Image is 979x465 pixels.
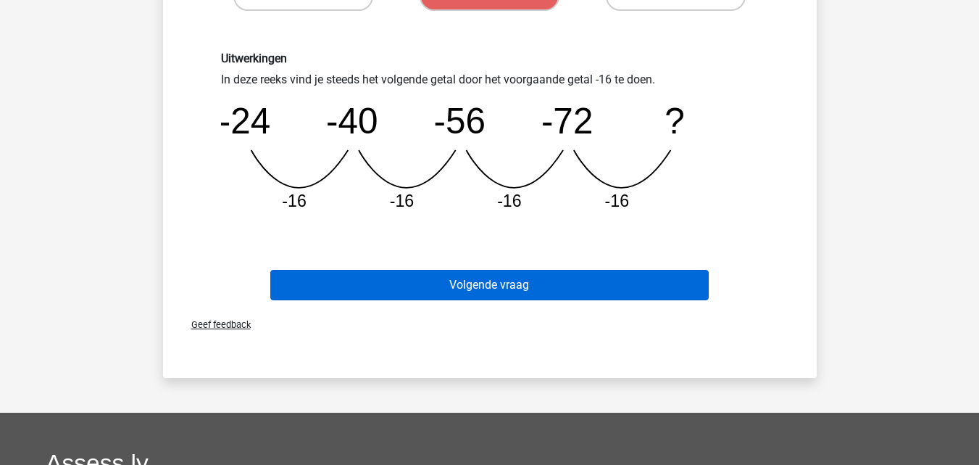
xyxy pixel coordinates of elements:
[180,319,251,330] span: Geef feedback
[221,52,759,65] h6: Uitwerkingen
[270,270,709,300] button: Volgende vraag
[665,101,685,141] tspan: ?
[218,101,270,141] tspan: -24
[389,192,414,210] tspan: -16
[282,192,307,210] tspan: -16
[541,101,592,141] tspan: -72
[326,101,378,141] tspan: -40
[604,192,629,210] tspan: -16
[497,192,522,210] tspan: -16
[210,52,770,223] div: In deze reeks vind je steeds het volgende getal door het voorgaande getal -16 te doen.
[433,101,485,141] tspan: -56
